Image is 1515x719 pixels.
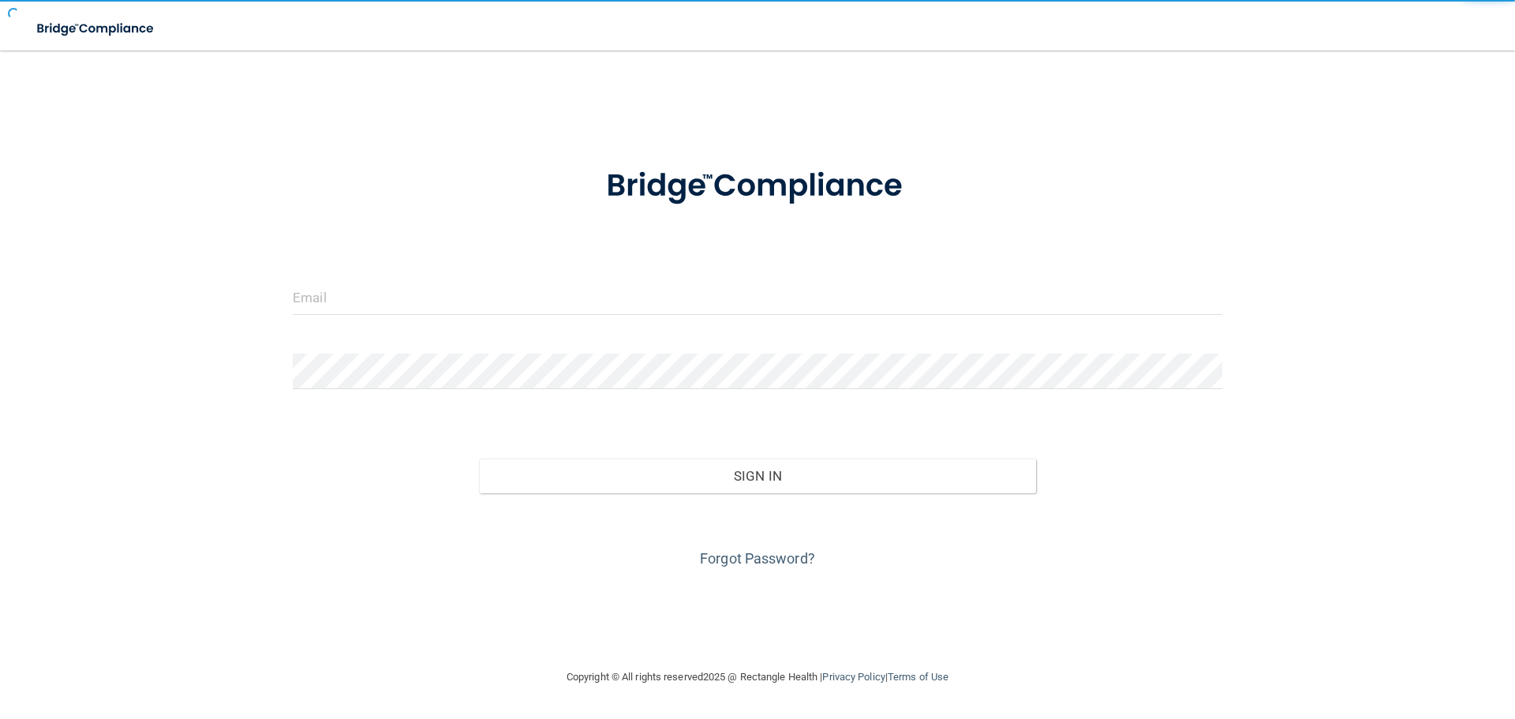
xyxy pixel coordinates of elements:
img: bridge_compliance_login_screen.278c3ca4.svg [574,145,941,227]
button: Sign In [479,459,1037,493]
a: Terms of Use [888,671,948,683]
img: bridge_compliance_login_screen.278c3ca4.svg [24,13,169,45]
a: Forgot Password? [700,550,815,567]
div: Copyright © All rights reserved 2025 @ Rectangle Health | | [469,652,1046,702]
input: Email [293,279,1222,315]
a: Privacy Policy [822,671,885,683]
